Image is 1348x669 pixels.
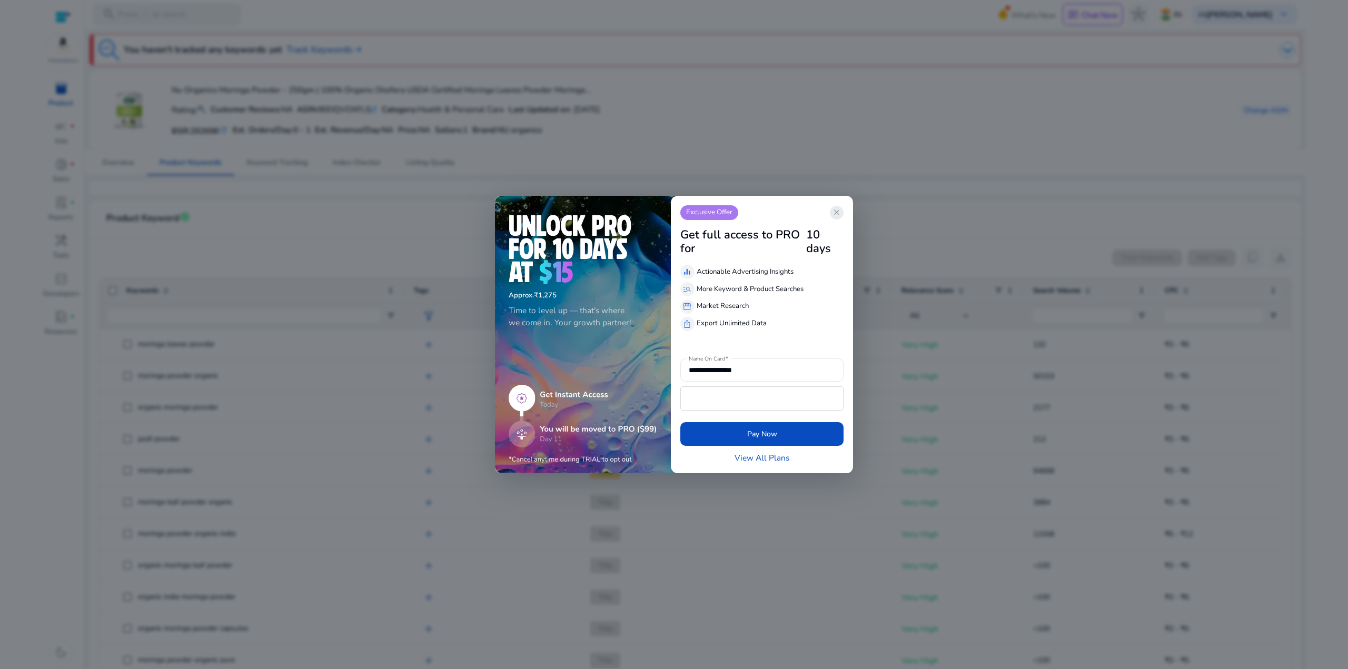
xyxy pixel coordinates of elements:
a: View All Plans [735,452,789,464]
iframe: Secure card payment input frame [686,388,838,409]
button: Pay Now [680,422,844,446]
span: Approx. [509,291,534,300]
p: Exclusive Offer [680,205,738,221]
h3: 10 days [806,228,844,256]
span: equalizer [682,267,692,277]
p: Market Research [697,301,749,312]
span: storefront [682,302,692,312]
h6: ₹1,275 [509,292,657,300]
p: More Keyword & Product Searches [697,284,804,295]
span: manage_search [682,285,692,294]
span: close [832,208,841,217]
span: Pay Now [747,428,777,440]
p: Actionable Advertising Insights [697,267,794,277]
p: Time to level up — that's where we come in. Your growth partner! [509,304,657,328]
h3: Get full access to PRO for [680,228,804,256]
span: ios_share [682,319,692,329]
mat-label: Name On Card [689,355,725,363]
p: Export Unlimited Data [697,318,767,329]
